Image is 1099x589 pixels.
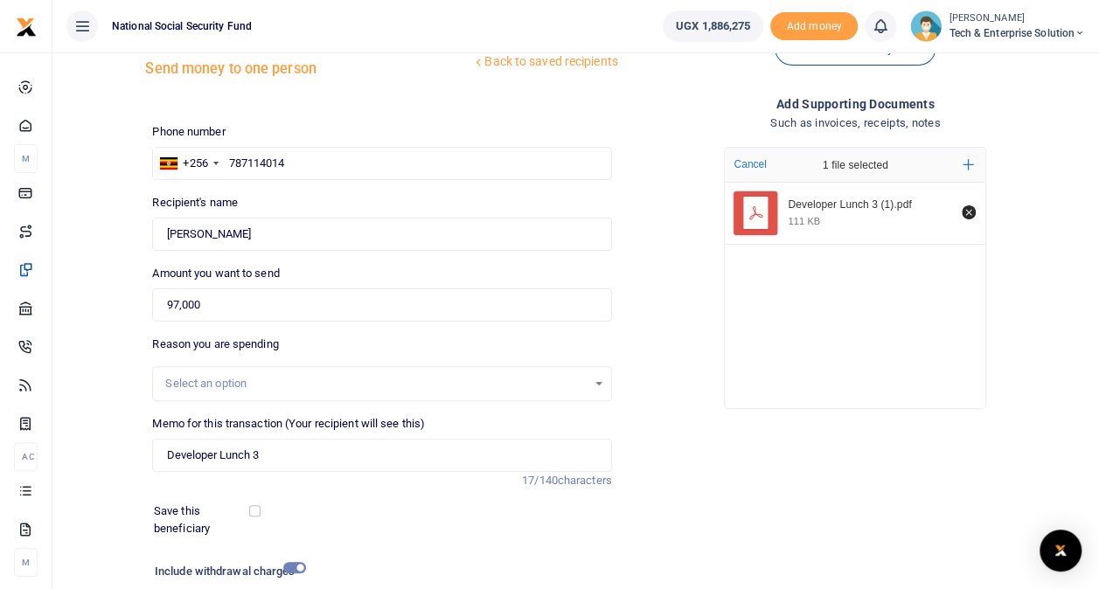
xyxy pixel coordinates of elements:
[155,565,298,579] h6: Include withdrawal charges
[910,10,942,42] img: profile-user
[152,439,611,472] input: Enter extra information
[183,155,207,172] div: +256
[153,148,223,179] div: Uganda: +256
[788,198,952,212] div: Developer Lunch 3 (1).pdf
[471,46,619,78] a: Back to saved recipients
[770,12,858,41] span: Add money
[949,25,1085,41] span: Tech & Enterprise Solution
[522,474,558,487] span: 17/140
[152,415,425,433] label: Memo for this transaction (Your recipient will see this)
[152,265,279,282] label: Amount you want to send
[676,17,750,35] span: UGX 1,886,275
[956,152,981,177] button: Add more files
[558,474,612,487] span: characters
[152,336,278,353] label: Reason you are spending
[728,153,771,176] button: Cancel
[105,18,259,34] span: National Social Security Fund
[14,548,38,577] li: M
[154,502,252,537] label: Save this beneficiary
[1040,530,1082,572] div: Open Intercom Messenger
[152,194,238,211] label: Recipient's name
[626,94,1085,114] h4: Add supporting Documents
[724,147,986,409] div: File Uploader
[152,218,611,251] input: Loading name...
[145,60,471,78] h5: Send money to one person
[770,12,858,41] li: Toup your wallet
[165,375,586,392] div: Select an option
[152,288,611,322] input: UGX
[16,19,37,32] a: logo-small logo-large logo-large
[910,10,1085,42] a: profile-user [PERSON_NAME] Tech & Enterprise Solution
[14,144,38,173] li: M
[656,10,770,42] li: Wallet ballance
[152,147,611,180] input: Enter phone number
[788,215,820,227] div: 111 KB
[16,17,37,38] img: logo-small
[949,11,1085,26] small: [PERSON_NAME]
[959,203,978,222] button: Remove file
[663,10,763,42] a: UGX 1,886,275
[14,442,38,471] li: Ac
[626,114,1085,133] h4: Such as invoices, receipts, notes
[781,148,929,183] div: 1 file selected
[770,18,858,31] a: Add money
[152,123,225,141] label: Phone number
